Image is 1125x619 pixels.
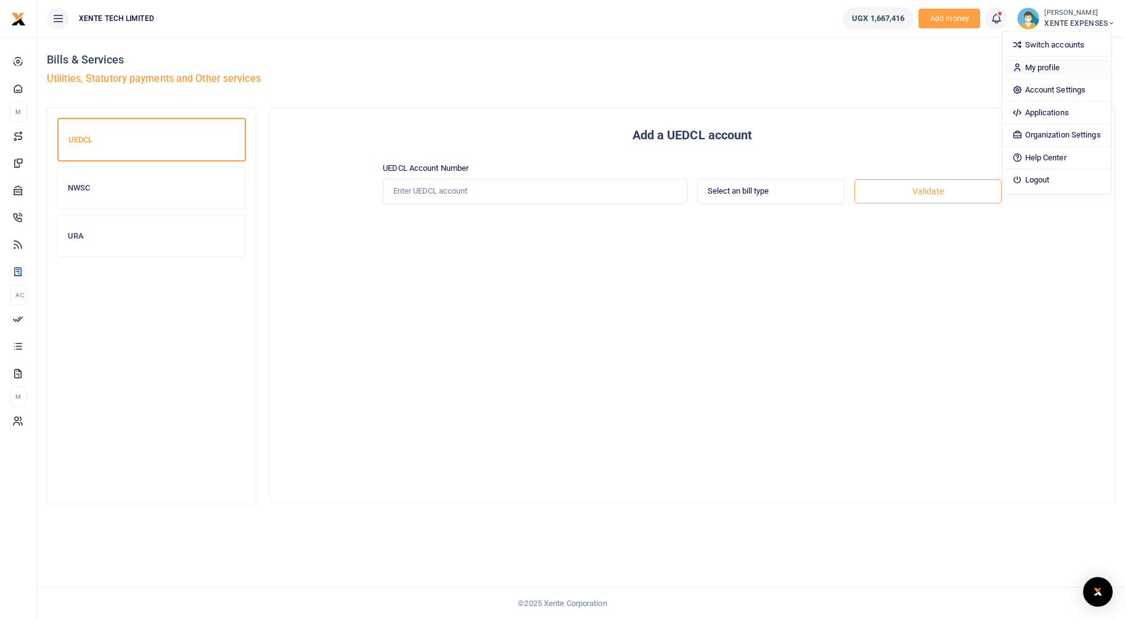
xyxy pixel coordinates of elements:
a: Applications [1002,104,1110,121]
span: XENTE TECH LIMITED [74,13,159,24]
li: Toup your wallet [918,9,980,29]
li: Wallet ballance [838,7,918,30]
span: XENTE EXPENSES [1044,18,1115,29]
div: Open Intercom Messenger [1083,577,1113,607]
img: logo-small [11,12,26,27]
h5: Utilities, Statutory payments and Other services [47,73,1115,85]
a: UEDCL [57,118,246,167]
h6: Add a UEDCL account [275,128,1110,142]
h6: NWSC [68,183,235,193]
label: UEDCL Account Number [383,162,468,174]
li: M [10,387,27,407]
a: URA [57,215,246,263]
img: profile-user [1017,7,1039,30]
a: Switch accounts [1002,36,1110,54]
a: Add money [918,13,980,22]
a: profile-user [PERSON_NAME] XENTE EXPENSES [1017,7,1115,30]
a: NWSC [57,166,246,215]
a: Logout [1002,171,1110,189]
li: Ac [10,285,27,305]
small: [PERSON_NAME] [1044,8,1115,18]
span: UGX 1,667,416 [852,12,904,25]
a: Account Settings [1002,81,1110,99]
h6: UEDCL [68,135,235,145]
a: Help Center [1002,149,1110,166]
a: logo-small logo-large logo-large [11,14,26,23]
a: My profile [1002,59,1110,76]
a: UGX 1,667,416 [843,7,914,30]
input: Enter UEDCL account [383,179,687,204]
h4: Bills & Services [47,53,1115,67]
h6: URA [68,231,235,241]
li: M [10,102,27,122]
span: Add money [918,9,980,29]
select: Default select example [697,179,845,204]
button: Validate [854,179,1002,203]
a: Organization Settings [1002,126,1110,144]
